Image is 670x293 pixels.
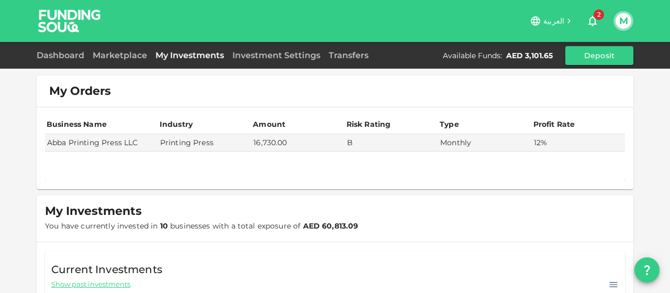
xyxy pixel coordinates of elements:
button: Deposit [565,46,633,65]
td: 16,730.00 [251,134,344,151]
a: Marketplace [88,50,151,60]
div: Available Funds : [443,50,502,61]
strong: 10 [160,221,168,231]
a: My Investments [151,50,228,60]
td: Printing Press [158,134,251,151]
span: العربية [543,16,564,26]
div: Type [440,118,461,131]
div: Industry [160,118,193,131]
button: question [634,257,660,283]
td: Abba Printing Press LLC [45,134,158,151]
span: You have currently invested in businesses with a total exposure of [45,221,359,231]
span: 2 [594,9,604,20]
button: 2 [582,10,603,31]
a: Transfers [325,50,373,60]
a: Dashboard [37,50,88,60]
button: M [616,13,631,29]
td: 12% [532,134,626,151]
td: B [345,134,438,151]
div: Profit Rate [533,118,575,131]
span: Current Investments [51,261,162,278]
td: Monthly [438,134,531,151]
div: Amount [253,118,285,131]
span: My Orders [49,84,111,99]
div: Risk Rating [347,118,391,131]
span: My Investments [45,204,142,219]
div: AED 3,101.65 [506,50,553,61]
span: Show past investments [51,279,130,289]
strong: AED 60,813.09 [303,221,359,231]
div: Business Name [47,118,107,131]
a: Investment Settings [228,50,325,60]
